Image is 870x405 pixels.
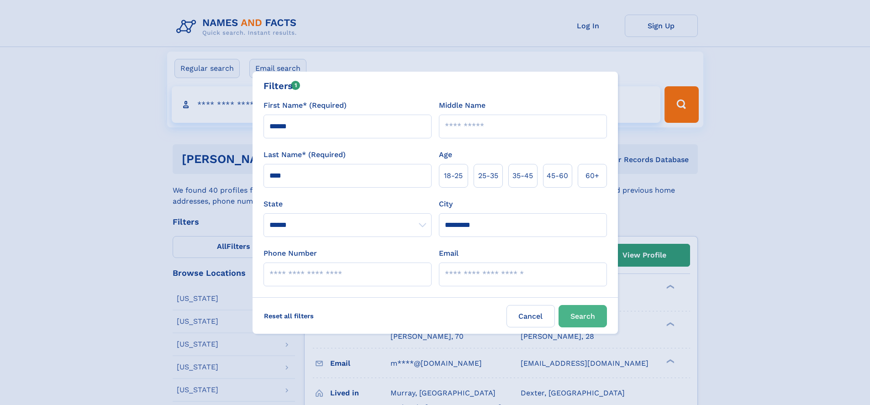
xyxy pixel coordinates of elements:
span: 25‑35 [478,170,498,181]
label: Email [439,248,459,259]
label: Last Name* (Required) [264,149,346,160]
label: Cancel [506,305,555,327]
span: 18‑25 [444,170,463,181]
span: 60+ [585,170,599,181]
label: Reset all filters [258,305,320,327]
label: State [264,199,432,210]
span: 35‑45 [512,170,533,181]
label: City [439,199,453,210]
span: 45‑60 [547,170,568,181]
label: Age [439,149,452,160]
label: First Name* (Required) [264,100,347,111]
div: Filters [264,79,301,93]
label: Phone Number [264,248,317,259]
button: Search [559,305,607,327]
label: Middle Name [439,100,485,111]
